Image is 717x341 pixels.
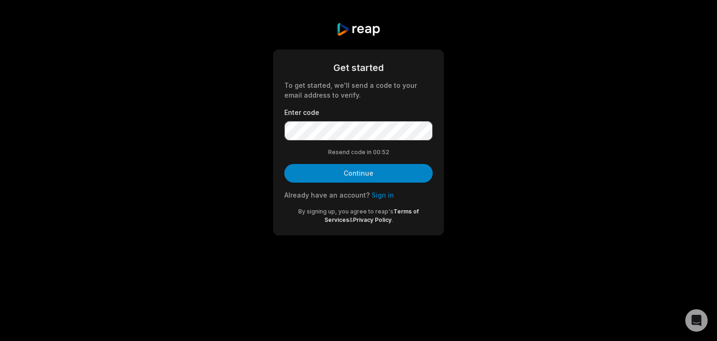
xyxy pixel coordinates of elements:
[284,148,433,156] div: Resend code in 00:
[284,164,433,183] button: Continue
[349,216,353,223] span: &
[382,148,389,156] span: 52
[685,309,708,332] div: Open Intercom Messenger
[284,61,433,75] div: Get started
[284,107,433,117] label: Enter code
[284,191,370,199] span: Already have an account?
[336,22,380,36] img: reap
[298,208,394,215] span: By signing up, you agree to reap's
[284,80,433,100] div: To get started, we'll send a code to your email address to verify.
[372,191,394,199] a: Sign in
[392,216,393,223] span: .
[324,208,419,223] a: Terms of Services
[353,216,392,223] a: Privacy Policy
